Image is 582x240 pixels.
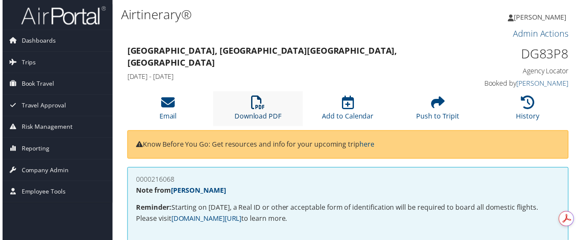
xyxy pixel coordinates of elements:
[515,12,568,22] span: [PERSON_NAME]
[19,52,34,73] span: Trips
[19,139,47,160] span: Reporting
[19,182,64,204] span: Employee Tools
[19,161,67,182] span: Company Admin
[518,101,541,121] a: History
[135,204,562,226] p: Starting on [DATE], a Real ID or other acceptable form of identification will be required to boar...
[510,4,577,30] a: [PERSON_NAME]
[19,95,64,117] span: Travel Approval
[135,177,562,184] h4: 0000216068
[234,101,281,121] a: Download PDF
[19,30,54,52] span: Dashboards
[135,187,225,197] strong: Note from
[170,187,225,197] a: [PERSON_NAME]
[515,28,570,40] a: Admin Actions
[469,79,570,89] h4: Booked by
[170,215,241,225] a: [DOMAIN_NAME][URL]
[126,45,398,69] strong: [GEOGRAPHIC_DATA], [GEOGRAPHIC_DATA] [GEOGRAPHIC_DATA], [GEOGRAPHIC_DATA]
[322,101,374,121] a: Add to Calendar
[417,101,460,121] a: Push to Tripit
[518,79,570,89] a: [PERSON_NAME]
[119,6,424,23] h1: Airtinerary®
[469,67,570,76] h4: Agency Locator
[135,204,170,214] strong: Reminder:
[469,45,570,63] h1: DG83P8
[158,101,176,121] a: Email
[135,140,562,151] p: Know Before You Go: Get resources and info for your upcoming trip
[19,74,52,95] span: Book Travel
[19,117,70,139] span: Risk Management
[19,6,104,26] img: airportal-logo.png
[126,72,456,82] h4: [DATE] - [DATE]
[360,141,375,150] a: here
